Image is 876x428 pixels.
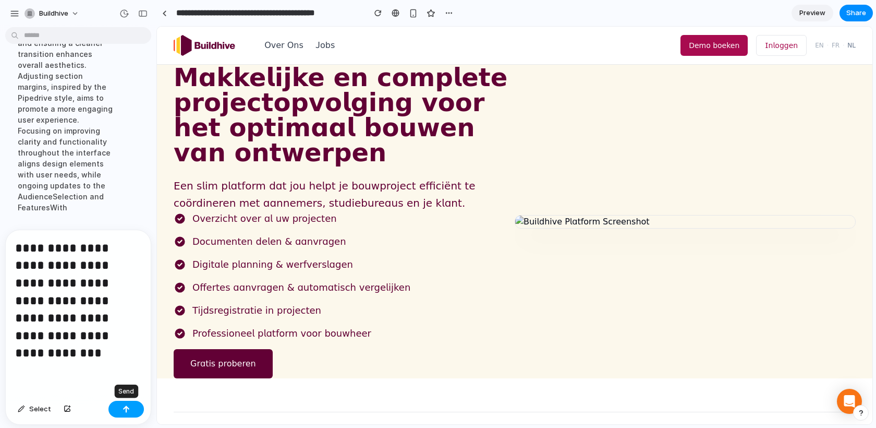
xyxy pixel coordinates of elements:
a: Gratis proberen [17,323,116,352]
span: · [670,15,672,23]
span: Professioneel platform voor bouwheer [35,300,214,314]
button: Select [13,401,56,418]
img: Buildhive Platform Screenshot [358,189,698,201]
span: Offertes aanvragen & automatisch vergelijken [35,254,253,268]
span: Tijdsregistratie in projecten [35,277,164,291]
button: Share [839,5,873,21]
img: Buildhive [17,8,78,29]
p: Een slim platform dat jou helpt je bouwproject efficiënt te coördineren met aannemers, studiebure... [17,151,358,185]
h1: Makkelijke en complete projectopvolging voor het optimaal bouwen van ontwerpen [17,38,358,138]
span: Digitale planning & werfverslagen [35,231,196,245]
span: Share [846,8,866,18]
span: Preview [799,8,825,18]
button: FR [675,15,683,23]
button: Demo boeken [524,8,591,29]
button: Buildhive [20,5,84,22]
span: Documenten delen & aanvragen [35,208,189,222]
button: EN [658,15,667,23]
span: Select [29,404,51,414]
a: Preview [792,5,833,21]
a: brand-logo [17,8,78,29]
a: Inloggen [599,8,650,29]
div: Send [114,385,138,398]
button: NL [690,15,699,23]
button: Over Ons [107,13,147,25]
span: Buildhive [39,8,68,19]
button: Jobs [159,13,178,25]
span: Overzicht over al uw projecten [35,185,180,199]
span: · [686,15,687,23]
